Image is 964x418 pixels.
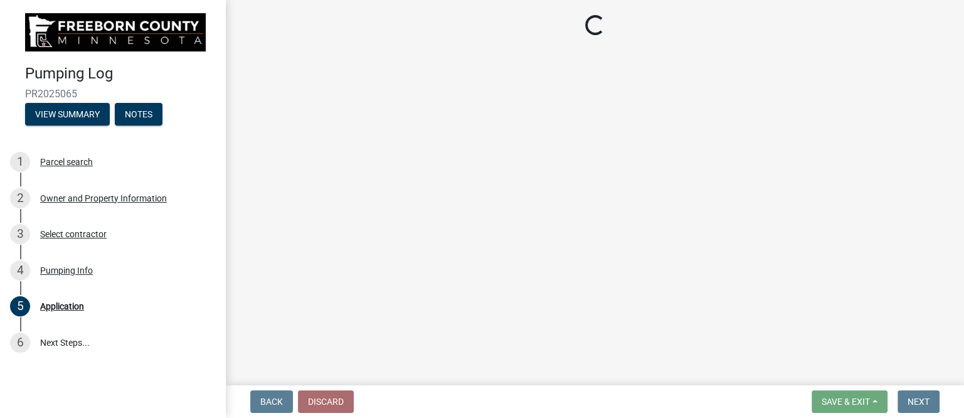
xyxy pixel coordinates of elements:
[40,194,167,203] div: Owner and Property Information
[898,390,940,413] button: Next
[40,158,93,166] div: Parcel search
[115,110,162,120] wm-modal-confirm: Notes
[40,302,84,311] div: Application
[40,230,107,238] div: Select contractor
[25,88,201,100] span: PR2025065
[40,266,93,275] div: Pumping Info
[10,188,30,208] div: 2
[115,103,162,126] button: Notes
[25,13,206,51] img: Freeborn County, Minnesota
[10,296,30,316] div: 5
[260,397,283,407] span: Back
[10,152,30,172] div: 1
[25,103,110,126] button: View Summary
[25,110,110,120] wm-modal-confirm: Summary
[908,397,930,407] span: Next
[10,333,30,353] div: 6
[10,224,30,244] div: 3
[298,390,354,413] button: Discard
[10,260,30,281] div: 4
[812,390,887,413] button: Save & Exit
[250,390,293,413] button: Back
[822,397,870,407] span: Save & Exit
[25,65,216,83] h4: Pumping Log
